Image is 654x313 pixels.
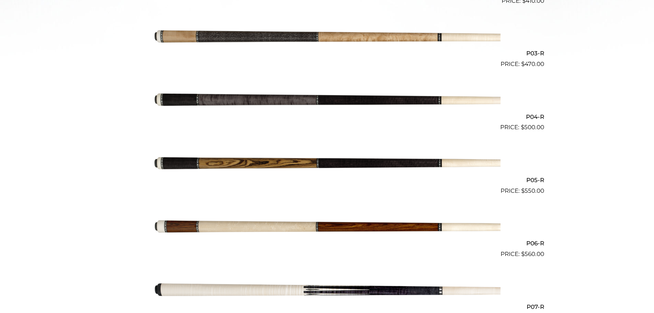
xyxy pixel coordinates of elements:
[521,124,544,131] bdi: 500.00
[110,71,544,132] a: P04-R $500.00
[110,110,544,123] h2: P04-R
[154,135,501,192] img: P05-R
[110,174,544,186] h2: P05-R
[110,135,544,195] a: P05-R $550.00
[110,237,544,250] h2: P06-R
[154,71,501,129] img: P04-R
[521,187,525,194] span: $
[110,47,544,60] h2: P03-R
[154,8,501,66] img: P03-R
[521,250,525,257] span: $
[521,60,544,67] bdi: 470.00
[110,300,544,313] h2: P07-R
[110,198,544,259] a: P06-R $560.00
[521,124,524,131] span: $
[110,8,544,69] a: P03-R $470.00
[521,60,525,67] span: $
[521,187,544,194] bdi: 550.00
[154,198,501,256] img: P06-R
[521,250,544,257] bdi: 560.00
